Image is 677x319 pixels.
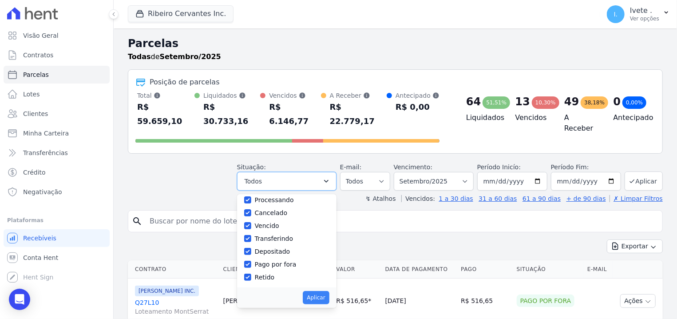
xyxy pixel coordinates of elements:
h4: Vencidos [515,112,550,123]
button: Aplicar [625,171,663,191]
a: Transferências [4,144,110,162]
div: Antecipado [396,91,439,100]
button: I. Ivete . Ver opções [600,2,677,27]
label: ↯ Atalhos [365,195,396,202]
span: Visão Geral [23,31,59,40]
div: A Receber [330,91,387,100]
label: Retido [255,274,275,281]
label: Período Inicío: [477,163,521,171]
a: Recebíveis [4,229,110,247]
label: Período Fim: [551,163,621,172]
span: Parcelas [23,70,49,79]
p: de [128,52,221,62]
div: 0 [614,95,621,109]
label: Vencido [255,222,279,229]
label: Cancelado [255,209,287,216]
button: Ribeiro Cervantes Inc. [128,5,234,22]
div: Vencidos [269,91,321,100]
label: Situação: [237,163,266,171]
i: search [132,216,143,227]
a: Q27L10Loteamento MontSerrat [135,298,216,316]
a: Negativação [4,183,110,201]
button: Todos [237,172,337,191]
a: Minha Carteira [4,124,110,142]
a: 31 a 60 dias [479,195,517,202]
th: E-mail [584,260,613,279]
th: Cliente [220,260,284,279]
th: Pago [457,260,513,279]
button: Aplicar [303,291,329,304]
label: Transferindo [255,235,293,242]
label: Vencidos: [401,195,435,202]
div: 0,00% [622,96,646,109]
span: Lotes [23,90,40,99]
span: Crédito [23,168,46,177]
div: 49 [564,95,579,109]
button: Ações [620,294,656,308]
span: Recebíveis [23,234,56,243]
div: 10,30% [532,96,559,109]
span: Clientes [23,109,48,118]
span: Loteamento MontSerrat [135,307,216,316]
a: Clientes [4,105,110,123]
a: Conta Hent [4,249,110,267]
span: Minha Carteira [23,129,69,138]
span: Conta Hent [23,253,58,262]
a: Parcelas [4,66,110,84]
label: Pago por fora [255,261,297,268]
div: 51,51% [483,96,510,109]
div: 13 [515,95,530,109]
div: Liquidados [203,91,260,100]
th: Contrato [128,260,220,279]
span: Negativação [23,187,62,196]
div: 38,18% [581,96,608,109]
th: Situação [513,260,584,279]
label: Processando [255,196,294,203]
a: Crédito [4,163,110,181]
h2: Parcelas [128,36,663,52]
span: Todos [245,176,262,187]
th: Data de Pagamento [382,260,458,279]
div: Open Intercom Messenger [9,289,30,310]
a: Lotes [4,85,110,103]
th: Valor [333,260,381,279]
label: E-mail: [340,163,362,171]
div: Pago por fora [517,295,575,307]
div: R$ 59.659,10 [137,100,194,128]
div: R$ 22.779,17 [330,100,387,128]
span: [PERSON_NAME] INC. [135,286,199,296]
div: Plataformas [7,215,106,226]
span: I. [614,11,618,17]
div: R$ 30.733,16 [203,100,260,128]
label: Vencimento: [394,163,432,171]
a: Visão Geral [4,27,110,44]
span: Transferências [23,148,68,157]
strong: Setembro/2025 [160,52,221,61]
button: Exportar [607,239,663,253]
label: Depositado [255,248,290,255]
a: 61 a 90 dias [523,195,561,202]
p: Ivete . [630,6,659,15]
div: R$ 0,00 [396,100,439,114]
span: Contratos [23,51,53,60]
a: ✗ Limpar Filtros [610,195,663,202]
a: Contratos [4,46,110,64]
div: 64 [466,95,481,109]
h4: A Receber [564,112,599,134]
strong: Todas [128,52,151,61]
input: Buscar por nome do lote ou do cliente [144,212,659,230]
p: Ver opções [630,15,659,22]
h4: Liquidados [466,112,501,123]
a: + de 90 dias [566,195,606,202]
div: Posição de parcelas [150,77,220,88]
div: R$ 6.146,77 [269,100,321,128]
div: Total [137,91,194,100]
h4: Antecipado [614,112,649,123]
a: 1 a 30 dias [439,195,473,202]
